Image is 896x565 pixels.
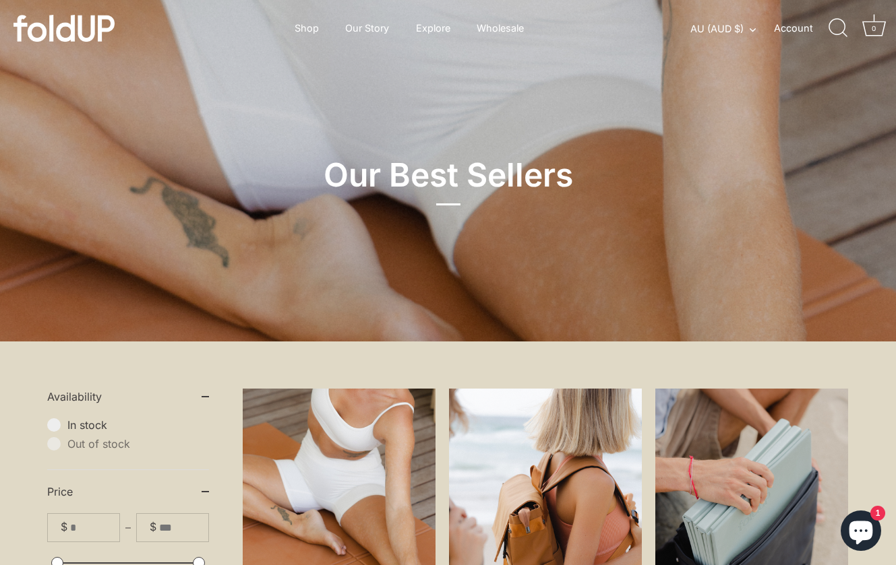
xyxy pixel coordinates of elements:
[405,15,462,41] a: Explore
[837,510,885,554] inbox-online-store-chat: Shopify online store chat
[334,15,401,41] a: Our Story
[867,22,880,35] div: 0
[47,375,209,418] summary: Availability
[774,20,827,36] a: Account
[690,23,771,35] button: AU (AUD $)
[150,521,156,533] span: $
[70,514,119,541] input: From
[47,470,209,513] summary: Price
[209,155,688,205] h1: Our Best Sellers
[465,15,536,41] a: Wholesale
[823,13,853,43] a: Search
[282,15,330,41] a: Shop
[67,437,209,451] span: Out of stock
[13,15,142,42] a: foldUP
[859,13,889,43] a: Cart
[261,15,557,41] div: Primary navigation
[67,418,209,432] span: In stock
[159,514,208,541] input: To
[13,15,115,42] img: foldUP
[61,521,67,533] span: $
